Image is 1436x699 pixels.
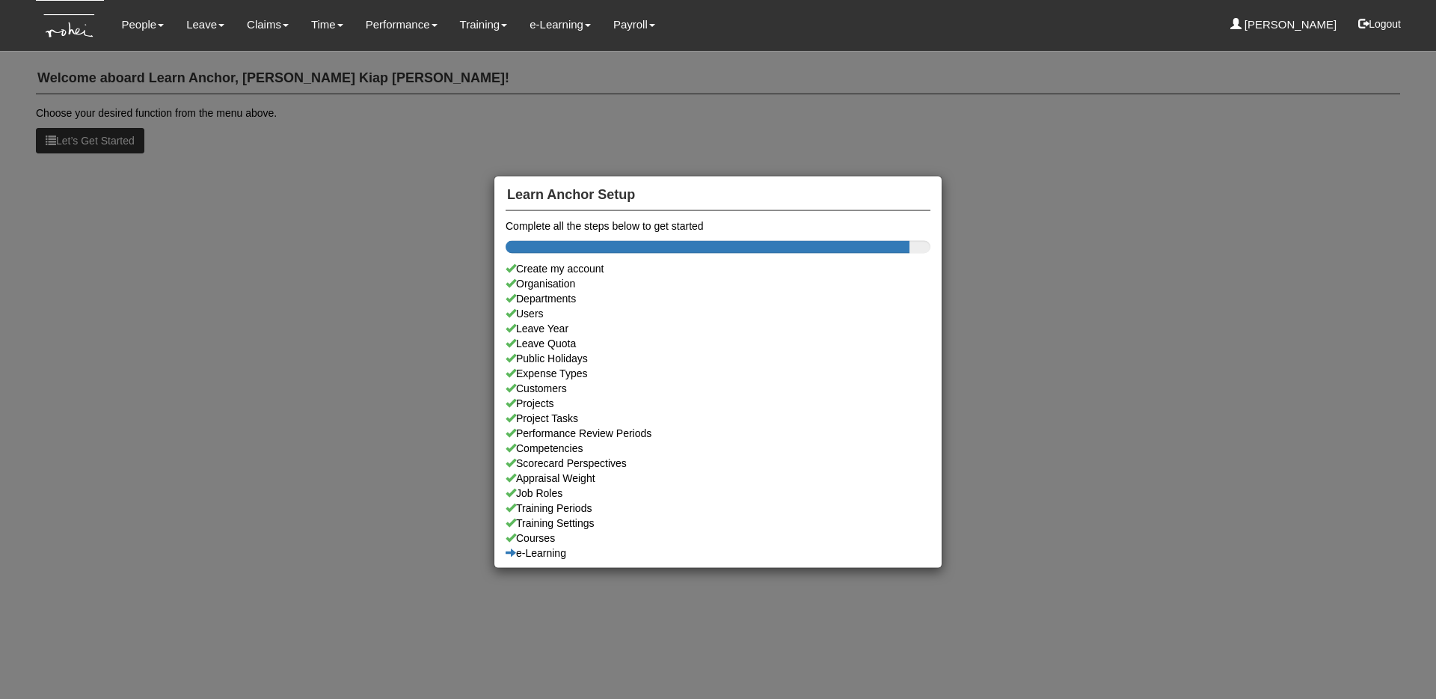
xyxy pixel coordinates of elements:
[506,530,930,545] a: Courses
[506,470,930,485] a: Appraisal Weight
[506,365,930,380] a: Expense Types
[506,320,930,335] a: Leave Year
[506,335,930,350] a: Leave Quota
[506,260,930,275] div: Create my account
[506,545,930,560] a: e-Learning
[506,218,930,233] div: Complete all the steps below to get started
[506,380,930,395] a: Customers
[506,410,930,425] a: Project Tasks
[506,305,930,320] a: Users
[506,425,930,440] a: Performance Review Periods
[506,350,930,365] a: Public Holidays
[506,455,930,470] a: Scorecard Perspectives
[506,500,930,515] a: Training Periods
[506,180,930,211] h4: Learn Anchor Setup
[506,395,930,410] a: Projects
[506,290,930,305] a: Departments
[506,440,930,455] a: Competencies
[506,515,930,530] a: Training Settings
[506,485,930,500] a: Job Roles
[506,275,930,290] a: Organisation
